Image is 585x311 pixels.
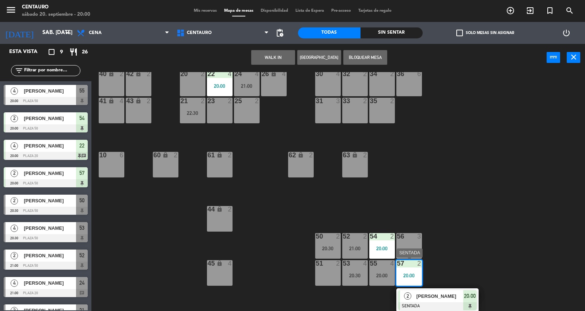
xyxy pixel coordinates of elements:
[60,48,63,56] span: 9
[257,9,292,13] span: Disponibilidad
[255,98,259,104] div: 2
[343,98,343,104] div: 33
[328,9,355,13] span: Pre-acceso
[24,142,76,150] span: [PERSON_NAME]
[120,71,124,77] div: 2
[298,27,361,38] div: Todas
[363,71,367,77] div: 2
[23,67,80,75] input: Filtrar por nombre...
[316,233,316,240] div: 50
[24,87,76,95] span: [PERSON_NAME]
[397,260,397,267] div: 57
[201,71,205,77] div: 2
[316,98,316,104] div: 31
[397,233,397,240] div: 56
[228,206,232,213] div: 2
[361,27,423,38] div: Sin sentar
[343,50,387,65] button: Bloquear Mesa
[567,52,580,63] button: close
[464,292,476,300] span: 20:00
[526,6,535,15] i: exit_to_app
[108,98,114,104] i: lock
[417,71,422,77] div: 6
[565,6,574,15] i: search
[397,71,397,77] div: 36
[216,206,223,212] i: lock
[569,53,578,61] i: close
[562,29,571,37] i: power_settings_new
[147,71,151,77] div: 2
[162,152,169,158] i: lock
[369,273,395,278] div: 20:00
[24,197,76,205] span: [PERSON_NAME]
[11,87,18,95] span: 4
[282,71,286,77] div: 4
[79,196,84,205] span: 50
[108,71,114,77] i: lock
[11,252,18,259] span: 2
[355,9,395,13] span: Tarjetas de regalo
[390,260,395,267] div: 4
[63,29,71,37] i: arrow_drop_down
[369,246,395,251] div: 20:00
[79,224,84,232] span: 53
[47,48,56,56] i: crop_square
[216,152,223,158] i: lock
[363,98,367,104] div: 2
[120,98,124,104] div: 4
[292,9,328,13] span: Lista de Espera
[228,98,232,104] div: 2
[89,30,102,35] span: Cena
[187,30,212,35] span: Centauro
[201,98,205,104] div: 2
[417,260,422,267] div: 2
[11,225,18,232] span: 4
[4,48,53,56] div: Esta vista
[363,152,367,158] div: 2
[297,50,341,65] button: [GEOGRAPHIC_DATA]
[363,260,367,267] div: 4
[135,71,141,77] i: lock
[11,197,18,205] span: 2
[11,115,18,122] span: 2
[24,252,76,259] span: [PERSON_NAME]
[82,48,88,56] span: 26
[342,246,368,251] div: 21:00
[370,233,370,240] div: 54
[5,4,16,18] button: menu
[316,260,316,267] div: 51
[390,233,395,240] div: 2
[456,30,463,36] span: check_box_outline_blank
[546,6,554,15] i: turned_in_not
[456,30,514,36] label: Solo mesas sin asignar
[336,233,340,240] div: 2
[271,71,277,77] i: lock
[234,83,260,89] div: 21:00
[336,260,340,267] div: 2
[547,52,560,63] button: power_input
[228,152,232,158] div: 2
[22,4,90,11] div: Centauro
[396,273,422,278] div: 20:00
[416,292,463,300] span: [PERSON_NAME]
[228,260,232,267] div: 4
[343,260,343,267] div: 53
[135,98,141,104] i: lock
[251,50,295,65] button: WALK IN
[22,11,90,18] div: sábado 20. septiembre - 20:00
[390,71,395,77] div: 2
[343,233,343,240] div: 52
[316,71,316,77] div: 30
[216,260,223,266] i: lock
[255,71,259,77] div: 4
